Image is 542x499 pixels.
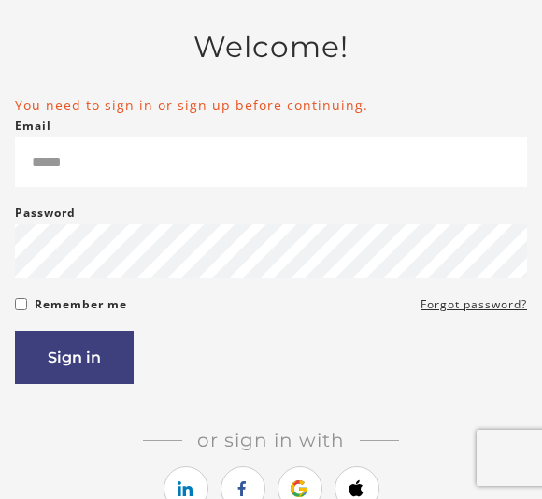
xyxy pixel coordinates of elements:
span: Or sign in with [182,429,360,451]
h2: Welcome! [15,30,527,65]
label: Email [15,115,51,137]
li: You need to sign in or sign up before continuing. [15,95,527,115]
label: Password [15,202,76,224]
button: Sign in [15,331,134,384]
label: Remember me [35,293,127,316]
a: Forgot password? [421,293,527,316]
